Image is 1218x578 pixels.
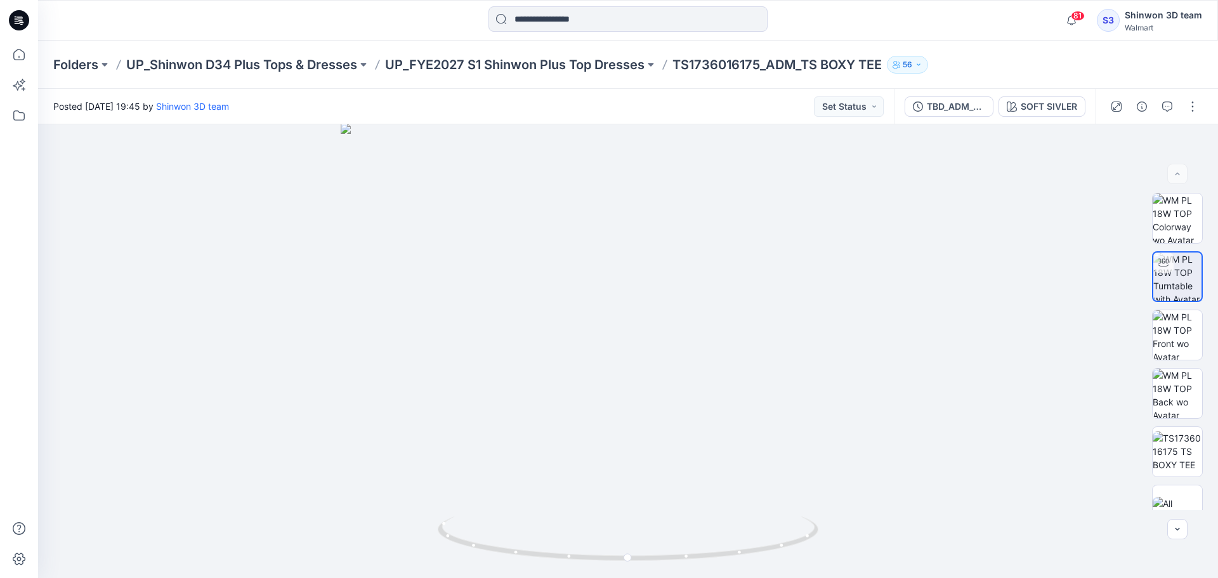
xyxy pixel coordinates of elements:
img: All colorways [1153,497,1202,523]
p: 56 [903,58,912,72]
div: S3 [1097,9,1120,32]
img: TS1736016175 TS BOXY TEE [1153,431,1202,471]
img: WM PL 18W TOP Back wo Avatar [1153,369,1202,418]
a: UP_FYE2027 S1 Shinwon Plus Top Dresses [385,56,645,74]
div: Walmart [1125,23,1202,32]
a: UP_Shinwon D34 Plus Tops & Dresses [126,56,357,74]
div: TBD_ADM_TS BOXY TEE [927,100,985,114]
img: WM PL 18W TOP Front wo Avatar [1153,310,1202,360]
a: Folders [53,56,98,74]
img: WM PL 18W TOP Turntable with Avatar [1153,253,1202,301]
img: WM PL 18W TOP Colorway wo Avatar [1153,194,1202,243]
button: 56 [887,56,928,74]
button: Details [1132,96,1152,117]
p: TS1736016175_ADM_TS BOXY TEE [672,56,882,74]
a: Shinwon 3D team [156,101,229,112]
div: SOFT SIVLER [1021,100,1077,114]
button: SOFT SIVLER [999,96,1085,117]
div: Shinwon 3D team [1125,8,1202,23]
button: TBD_ADM_TS BOXY TEE [905,96,993,117]
img: eyJhbGciOiJIUzI1NiIsImtpZCI6IjAiLCJzbHQiOiJzZXMiLCJ0eXAiOiJKV1QifQ.eyJkYXRhIjp7InR5cGUiOiJzdG9yYW... [341,124,916,578]
span: Posted [DATE] 19:45 by [53,100,229,113]
span: 81 [1071,11,1085,21]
